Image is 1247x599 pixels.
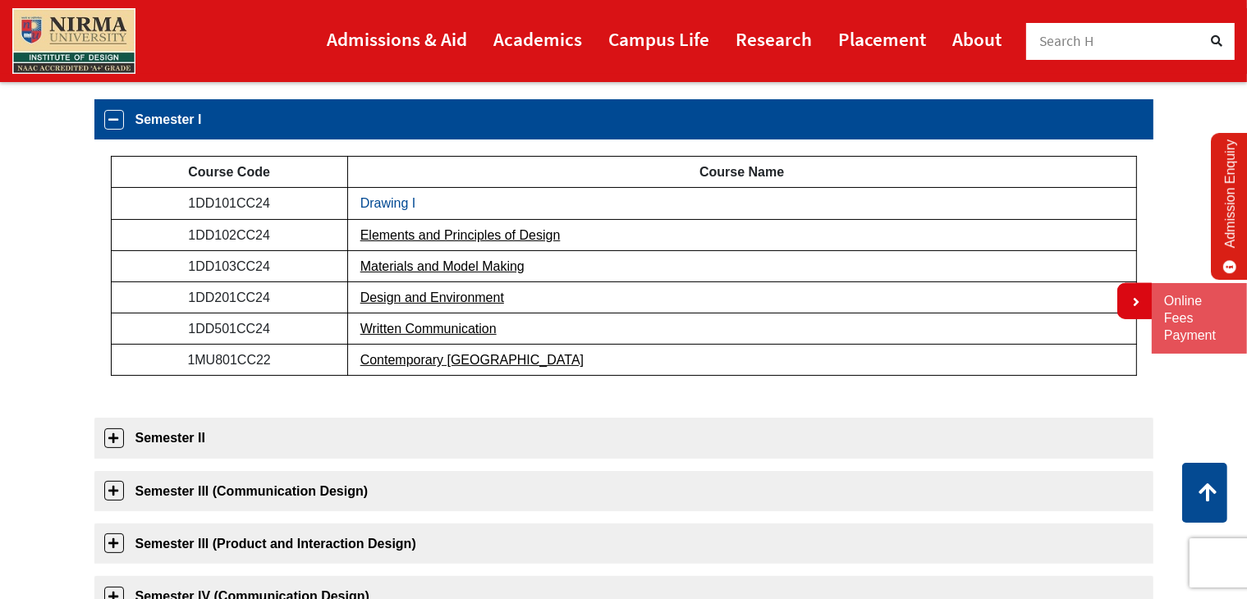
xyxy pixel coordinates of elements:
a: Placement [838,21,926,57]
a: Semester III (Product and Interaction Design) [94,524,1153,564]
td: Course Code [111,157,347,188]
a: Drawing I [360,196,416,210]
a: Semester I [94,99,1153,139]
a: Materials and Model Making [360,259,525,273]
a: Written Communication [360,322,497,336]
td: 1DD101CC24 [111,188,347,219]
a: Semester II [94,418,1153,458]
a: Academics [493,21,582,57]
a: Campus Life [608,21,709,57]
a: Elements and Principles of Design [360,228,561,242]
td: 1DD501CC24 [111,313,347,345]
a: About [952,21,1002,57]
a: Online Fees Payment [1164,293,1235,344]
td: Course Name [347,157,1136,188]
a: Research [736,21,812,57]
td: 1DD201CC24 [111,281,347,313]
span: Search H [1039,32,1094,50]
td: 1DD103CC24 [111,250,347,281]
td: 1MU801CC22 [111,345,347,376]
a: Admissions & Aid [327,21,467,57]
td: 1DD102CC24 [111,219,347,250]
a: Design and Environment [360,290,504,304]
a: Contemporary [GEOGRAPHIC_DATA] [360,353,584,367]
a: Semester III (Communication Design) [94,471,1153,511]
img: main_logo [12,8,135,74]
